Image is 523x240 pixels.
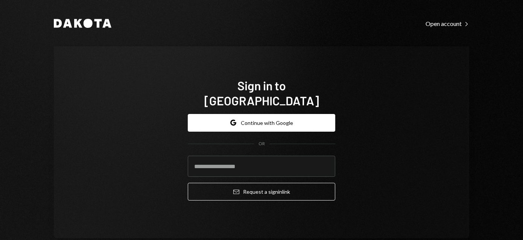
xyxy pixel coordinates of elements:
div: OR [258,141,265,147]
button: Request a signinlink [188,183,335,201]
button: Continue with Google [188,114,335,132]
h1: Sign in to [GEOGRAPHIC_DATA] [188,78,335,108]
a: Open account [426,19,469,27]
div: Open account [426,20,469,27]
